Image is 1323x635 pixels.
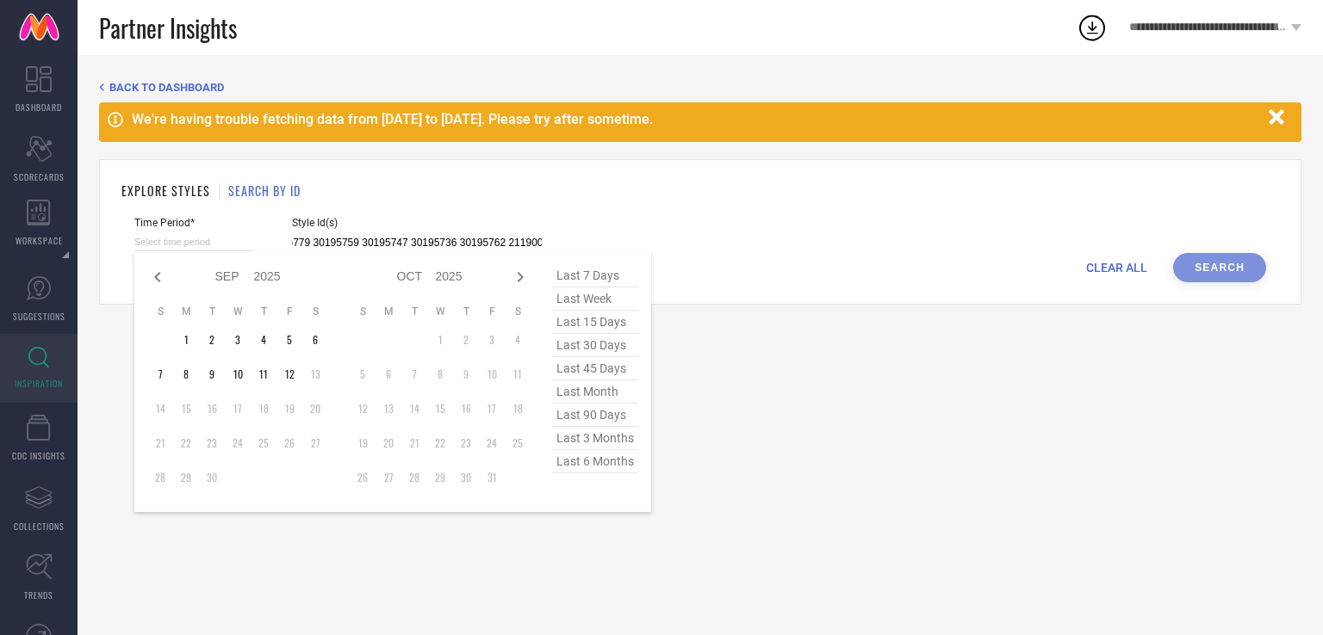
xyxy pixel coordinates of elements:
div: Back TO Dashboard [99,81,1301,94]
td: Tue Oct 07 2025 [401,361,427,387]
td: Thu Oct 23 2025 [453,430,479,456]
td: Tue Oct 28 2025 [401,465,427,490]
td: Sun Sep 07 2025 [147,361,173,387]
td: Sat Oct 25 2025 [505,430,531,456]
td: Fri Oct 17 2025 [479,396,505,422]
td: Tue Sep 09 2025 [199,361,225,387]
th: Friday [276,305,302,318]
td: Mon Oct 20 2025 [376,430,401,456]
span: CLEAR ALL [1086,261,1147,274]
td: Wed Sep 17 2025 [225,396,251,422]
th: Monday [376,305,401,318]
td: Fri Oct 03 2025 [479,327,505,353]
td: Thu Oct 09 2025 [453,361,479,387]
span: last week [552,287,638,311]
div: Next month [510,267,531,287]
span: DASHBOARD [16,101,62,114]
th: Wednesday [427,305,453,318]
td: Sat Sep 06 2025 [302,327,328,353]
h1: SEARCH BY ID [228,182,301,200]
td: Wed Oct 29 2025 [427,465,453,490]
td: Mon Sep 22 2025 [173,430,199,456]
td: Sat Sep 13 2025 [302,361,328,387]
th: Wednesday [225,305,251,318]
td: Sun Oct 19 2025 [350,430,376,456]
td: Mon Oct 27 2025 [376,465,401,490]
span: Time Period* [134,217,253,229]
input: Enter comma separated style ids e.g. 12345, 67890 [292,233,542,253]
td: Sat Sep 20 2025 [302,396,328,422]
div: We're having trouble fetching data from [DATE] to [DATE]. Please try after sometime. [132,111,1260,127]
th: Sunday [147,305,173,318]
span: last 6 months [552,450,638,473]
span: last 90 days [552,404,638,427]
td: Fri Sep 26 2025 [276,430,302,456]
td: Fri Sep 05 2025 [276,327,302,353]
td: Thu Sep 18 2025 [251,396,276,422]
span: SCORECARDS [14,170,65,183]
span: last 30 days [552,334,638,357]
td: Sun Oct 05 2025 [350,361,376,387]
td: Mon Oct 13 2025 [376,396,401,422]
th: Saturday [505,305,531,318]
span: BACK TO DASHBOARD [109,81,224,94]
td: Wed Sep 10 2025 [225,361,251,387]
th: Monday [173,305,199,318]
td: Thu Sep 11 2025 [251,361,276,387]
td: Fri Oct 10 2025 [479,361,505,387]
input: Select time period [134,233,253,251]
td: Mon Sep 01 2025 [173,327,199,353]
th: Tuesday [199,305,225,318]
td: Thu Sep 25 2025 [251,430,276,456]
span: last 3 months [552,427,638,450]
td: Sun Oct 12 2025 [350,396,376,422]
td: Fri Oct 31 2025 [479,465,505,490]
span: last 45 days [552,357,638,380]
td: Tue Oct 21 2025 [401,430,427,456]
th: Thursday [453,305,479,318]
td: Tue Sep 16 2025 [199,396,225,422]
td: Thu Oct 02 2025 [453,327,479,353]
span: TRENDS [24,589,53,601]
td: Mon Sep 15 2025 [173,396,199,422]
td: Tue Sep 23 2025 [199,430,225,456]
td: Wed Sep 03 2025 [225,327,251,353]
td: Wed Oct 22 2025 [427,430,453,456]
th: Friday [479,305,505,318]
span: CDC INSIGHTS [12,449,65,462]
span: Partner Insights [99,10,237,46]
td: Wed Sep 24 2025 [225,430,251,456]
td: Mon Sep 29 2025 [173,465,199,490]
td: Mon Oct 06 2025 [376,361,401,387]
th: Tuesday [401,305,427,318]
td: Tue Sep 30 2025 [199,465,225,490]
td: Sat Oct 11 2025 [505,361,531,387]
th: Thursday [251,305,276,318]
span: last month [552,380,638,404]
td: Wed Oct 01 2025 [427,327,453,353]
span: last 7 days [552,264,638,287]
div: Previous month [147,267,168,287]
span: WORKSPACE [16,234,63,247]
td: Mon Sep 08 2025 [173,361,199,387]
td: Thu Oct 30 2025 [453,465,479,490]
span: INSPIRATION [15,377,63,390]
td: Sat Oct 18 2025 [505,396,531,422]
td: Sat Sep 27 2025 [302,430,328,456]
td: Thu Sep 04 2025 [251,327,276,353]
td: Sat Oct 04 2025 [505,327,531,353]
span: SUGGESTIONS [13,310,65,323]
td: Sun Sep 14 2025 [147,396,173,422]
td: Tue Sep 02 2025 [199,327,225,353]
td: Sun Sep 28 2025 [147,465,173,490]
td: Fri Oct 24 2025 [479,430,505,456]
span: COLLECTIONS [14,520,65,533]
th: Sunday [350,305,376,318]
h1: EXPLORE STYLES [121,182,210,200]
div: Open download list [1077,12,1108,43]
td: Tue Oct 14 2025 [401,396,427,422]
span: Style Id(s) [292,217,542,229]
td: Sun Sep 21 2025 [147,430,173,456]
th: Saturday [302,305,328,318]
td: Wed Oct 08 2025 [427,361,453,387]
